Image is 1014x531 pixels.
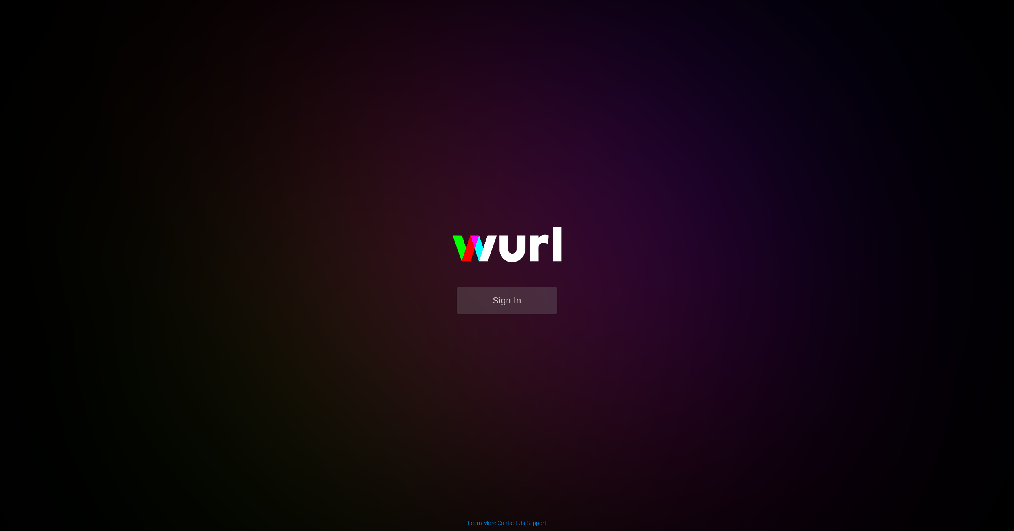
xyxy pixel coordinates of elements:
a: Support [526,520,546,526]
a: Learn More [468,520,496,526]
a: Contact Us [497,520,525,526]
div: | | [468,519,546,527]
button: Sign In [457,287,557,314]
img: wurl-logo-on-black-223613ac3d8ba8fe6dc639794a292ebdb59501304c7dfd60c99c58986ef67473.svg [427,209,587,287]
